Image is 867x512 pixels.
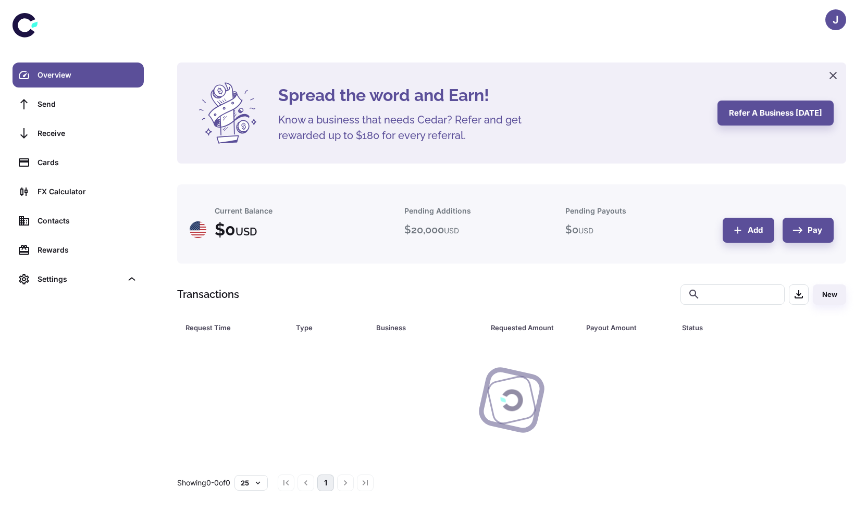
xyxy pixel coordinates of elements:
[278,83,705,108] h4: Spread the word and Earn!
[185,320,270,335] div: Request Time
[13,267,144,292] div: Settings
[296,320,364,335] span: Type
[404,205,471,217] h6: Pending Additions
[276,474,375,491] nav: pagination navigation
[783,218,834,243] button: Pay
[717,101,834,126] button: Refer a business [DATE]
[177,477,230,489] p: Showing 0-0 of 0
[682,320,803,335] span: Status
[404,222,459,238] h5: $ 20,000
[444,226,459,235] span: USD
[38,128,138,139] div: Receive
[177,286,239,302] h1: Transactions
[586,320,669,335] span: Payout Amount
[296,320,350,335] div: Type
[278,112,539,143] h5: Know a business that needs Cedar? Refer and get rewarded up to $180 for every referral.
[586,320,655,335] div: Payout Amount
[723,218,774,243] button: Add
[38,273,122,285] div: Settings
[13,92,144,117] a: Send
[565,222,593,238] h5: $ 0
[215,205,273,217] h6: Current Balance
[234,475,268,491] button: 25
[185,320,283,335] span: Request Time
[38,215,138,227] div: Contacts
[491,320,560,335] div: Requested Amount
[13,238,144,263] a: Rewards
[38,244,138,256] div: Rewards
[13,179,144,204] a: FX Calculator
[13,208,144,233] a: Contacts
[491,320,574,335] span: Requested Amount
[38,157,138,168] div: Cards
[578,226,593,235] span: USD
[813,284,846,305] button: New
[13,63,144,88] a: Overview
[38,69,138,81] div: Overview
[825,9,846,30] button: J
[215,217,257,242] h4: $ 0
[682,320,790,335] div: Status
[565,205,626,217] h6: Pending Payouts
[13,150,144,175] a: Cards
[38,186,138,197] div: FX Calculator
[13,121,144,146] a: Receive
[317,474,334,491] button: page 1
[38,98,138,110] div: Send
[236,226,257,238] span: USD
